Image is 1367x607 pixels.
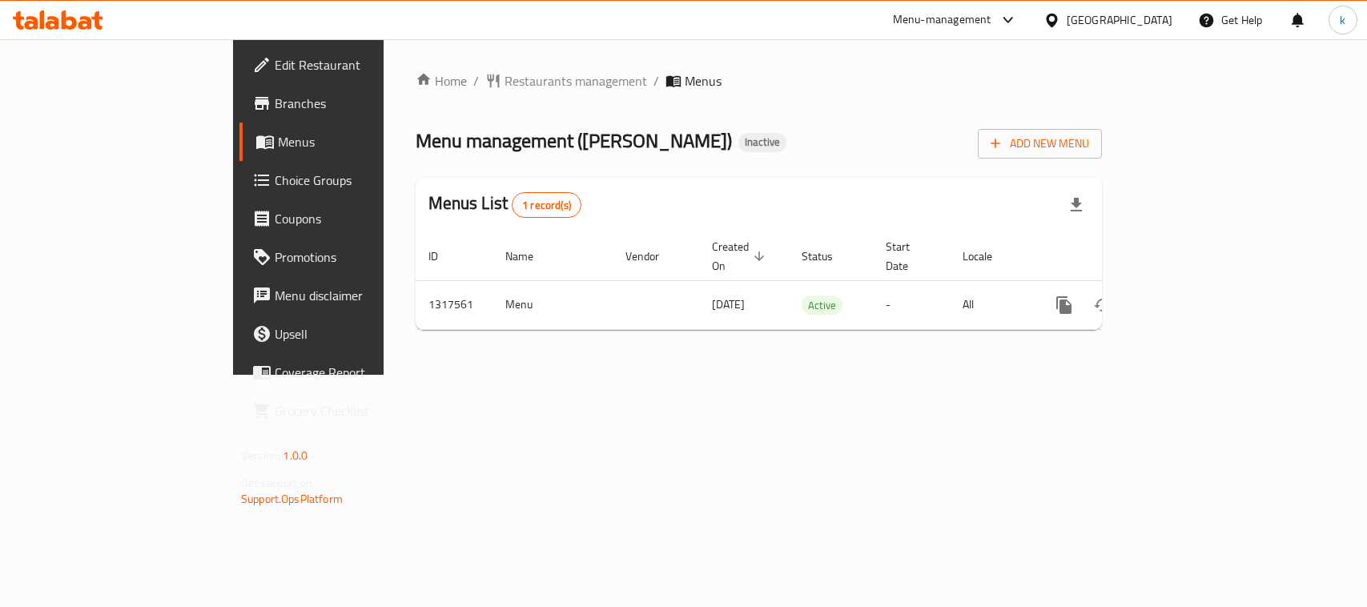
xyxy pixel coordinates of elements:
h2: Menus List [428,191,581,218]
span: k [1340,11,1345,29]
a: Promotions [239,238,461,276]
span: Status [802,247,854,266]
th: Actions [1032,232,1212,281]
span: Restaurants management [505,71,647,90]
span: Menus [685,71,722,90]
button: Change Status [1084,286,1122,324]
span: Choice Groups [275,171,448,190]
span: Menu disclaimer [275,286,448,305]
td: Menu [493,280,613,329]
a: Coupons [239,199,461,238]
span: Get support on: [241,472,315,493]
span: Branches [275,94,448,113]
span: Inactive [738,135,786,149]
span: Upsell [275,324,448,344]
button: more [1045,286,1084,324]
a: Menu disclaimer [239,276,461,315]
td: All [950,280,1032,329]
div: Inactive [738,133,786,152]
a: Grocery Checklist [239,392,461,430]
span: Version: [241,445,280,466]
span: Menus [278,132,448,151]
div: Total records count [512,192,581,218]
span: Coverage Report [275,363,448,382]
li: / [653,71,659,90]
span: Add New Menu [991,134,1089,154]
span: Menu management ( [PERSON_NAME] ) [416,123,732,159]
a: Branches [239,84,461,123]
a: Coverage Report [239,353,461,392]
a: Support.OpsPlatform [241,488,343,509]
table: enhanced table [416,232,1212,330]
span: Edit Restaurant [275,55,448,74]
span: Vendor [625,247,680,266]
span: Promotions [275,247,448,267]
nav: breadcrumb [416,71,1102,90]
td: - [873,280,950,329]
a: Upsell [239,315,461,353]
a: Choice Groups [239,161,461,199]
span: 1 record(s) [513,198,581,213]
span: Name [505,247,554,266]
span: 1.0.0 [283,445,308,466]
div: [GEOGRAPHIC_DATA] [1067,11,1172,29]
span: Grocery Checklist [275,401,448,420]
span: Active [802,296,842,315]
a: Edit Restaurant [239,46,461,84]
a: Restaurants management [485,71,647,90]
div: Export file [1057,186,1096,224]
span: Created On [712,237,770,275]
li: / [473,71,479,90]
span: Coupons [275,209,448,228]
span: ID [428,247,459,266]
span: Locale [963,247,1013,266]
div: Menu-management [893,10,991,30]
button: Add New Menu [978,129,1102,159]
a: Menus [239,123,461,161]
span: [DATE] [712,294,745,315]
span: Start Date [886,237,931,275]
